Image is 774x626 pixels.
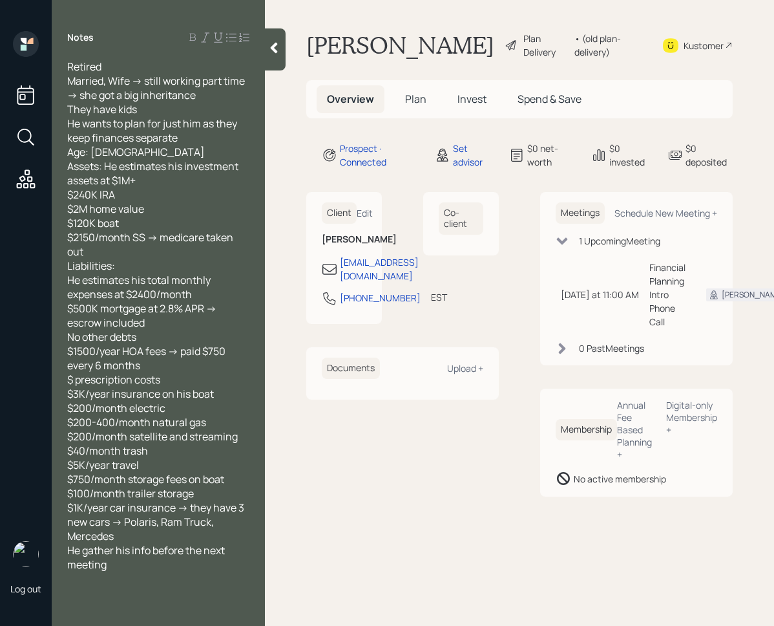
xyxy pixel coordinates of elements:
[13,541,39,567] img: retirable_logo.png
[67,59,101,74] span: Retired
[684,39,724,52] div: Kustomer
[67,501,246,543] span: $1K/year car insurance -> they have 3 new cars -> Polaris, Ram Truck, Mercedes
[579,341,644,355] div: 0 Past Meeting s
[67,458,139,472] span: $5K/year travel
[67,415,206,429] span: $200-400/month natural gas
[67,429,238,444] span: $200/month satellite and streaming
[327,92,374,106] span: Overview
[67,444,148,458] span: $40/month trash
[67,273,213,301] span: He estimates his total monthly expenses at $2400/month
[457,92,486,106] span: Invest
[306,31,494,59] h1: [PERSON_NAME]
[67,188,115,202] span: $240K IRA
[322,234,366,245] h6: [PERSON_NAME]
[666,399,717,436] div: Digital-only Membership +
[405,92,426,106] span: Plan
[614,207,717,219] div: Schedule New Meeting +
[556,202,605,224] h6: Meetings
[453,142,494,169] div: Set advisor
[67,74,247,102] span: Married, Wife -> still working part time -> she got a big inheritance
[617,399,656,460] div: Annual Fee Based Planning +
[67,543,227,572] span: He gather his info before the next meeting
[439,202,483,235] h6: Co-client
[67,401,165,415] span: $200/month electric
[67,259,115,273] span: Liabilities:
[67,301,218,330] span: $500K mortgage at 2.8% APR -> escrow included
[447,362,483,374] div: Upload +
[340,142,419,169] div: Prospect · Connected
[67,372,160,387] span: $ prescription costs
[67,102,137,116] span: They have kids
[322,202,357,224] h6: Client
[322,358,380,379] h6: Documents
[67,159,240,188] span: Assets: He estimates his investment assets at $1M+
[10,583,41,595] div: Log out
[574,472,666,486] div: No active membership
[340,291,421,305] div: [PHONE_NUMBER]
[527,142,576,169] div: $0 net-worth
[523,32,569,59] div: Plan Delivery
[67,330,136,344] span: No other debts
[67,216,119,230] span: $120K boat
[67,202,144,216] span: $2M home value
[579,234,660,248] div: 1 Upcoming Meeting
[67,486,194,501] span: $100/month trailer storage
[649,261,685,329] div: Financial Planning Intro Phone Call
[561,288,639,301] div: [DATE] at 11:00 AM
[357,207,373,219] div: Edit
[67,344,227,372] span: $1500/year HOA fees -> paid $750 every 6 months
[67,230,235,259] span: $2150/month SS -> medicare taken out
[574,32,646,59] div: • (old plan-delivery)
[518,92,581,106] span: Spend & Save
[556,419,617,440] h6: Membership
[67,116,239,145] span: He wants to plan for just him as they keep finances separate
[67,472,224,486] span: $750/month storage fees on boat
[67,145,205,159] span: Age: [DEMOGRAPHIC_DATA]
[67,31,94,44] label: Notes
[67,387,214,401] span: $3K/year insurance on his boat
[609,142,651,169] div: $0 invested
[340,255,419,283] div: [EMAIL_ADDRESS][DOMAIN_NAME]
[685,142,733,169] div: $0 deposited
